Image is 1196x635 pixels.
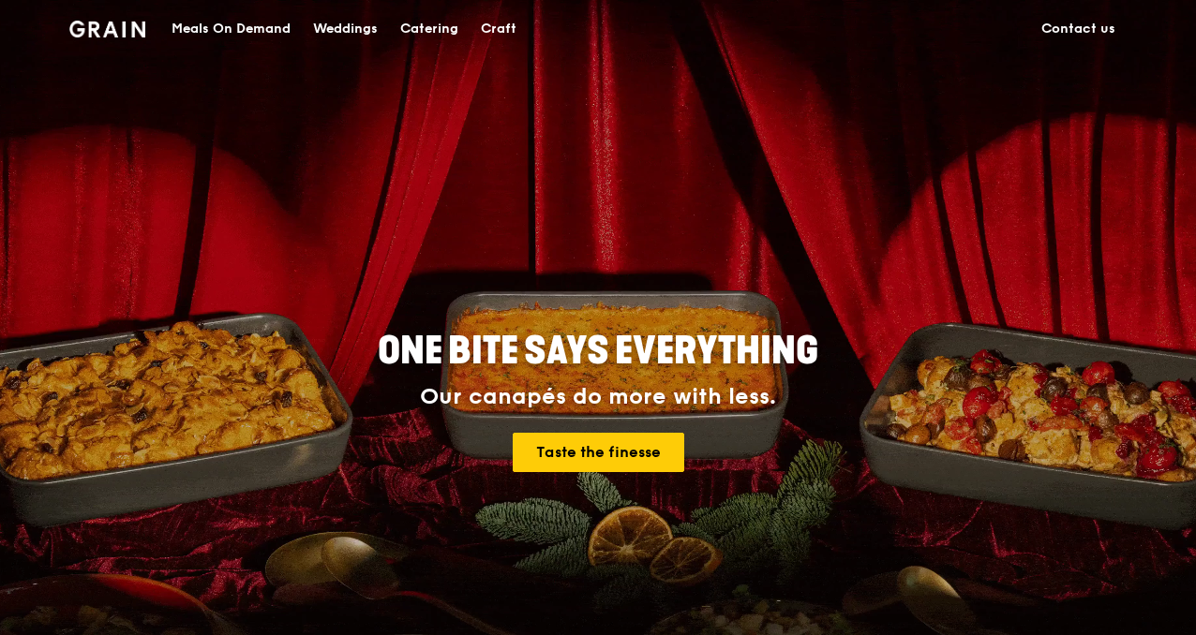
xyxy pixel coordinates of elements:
[313,1,378,57] div: Weddings
[1030,1,1127,57] a: Contact us
[389,1,470,57] a: Catering
[378,329,818,374] span: ONE BITE SAYS EVERYTHING
[69,21,145,37] img: Grain
[481,1,516,57] div: Craft
[261,384,935,410] div: Our canapés do more with less.
[470,1,528,57] a: Craft
[172,1,291,57] div: Meals On Demand
[302,1,389,57] a: Weddings
[513,433,684,472] a: Taste the finesse
[400,1,458,57] div: Catering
